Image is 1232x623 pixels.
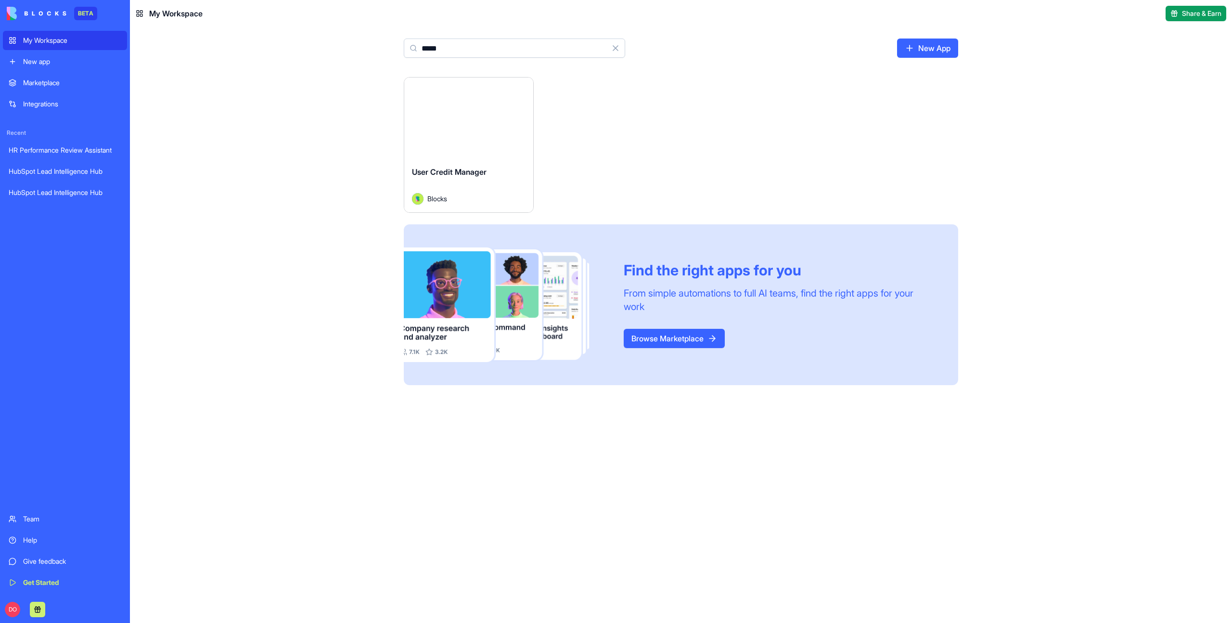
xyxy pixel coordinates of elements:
a: HubSpot Lead Intelligence Hub [3,183,127,202]
span: DO [5,602,20,617]
span: Recent [3,129,127,137]
a: BETA [7,7,97,20]
a: Team [3,509,127,529]
a: Browse Marketplace [624,329,725,348]
img: Avatar [412,193,423,205]
a: Help [3,531,127,550]
span: My Workspace [149,8,203,19]
div: Marketplace [23,78,121,88]
a: New App [897,39,958,58]
span: Share & Earn [1182,9,1221,18]
span: Blocks [427,194,447,204]
a: HubSpot Lead Intelligence Hub [3,162,127,181]
div: My Workspace [23,36,121,45]
button: Clear [606,39,625,58]
div: HubSpot Lead Intelligence Hub [9,167,121,176]
a: Marketplace [3,73,127,92]
div: Find the right apps for you [624,261,935,279]
div: New app [23,57,121,66]
a: Give feedback [3,552,127,571]
div: Integrations [23,99,121,109]
div: HubSpot Lead Intelligence Hub [9,188,121,197]
img: logo [7,7,66,20]
div: Help [23,535,121,545]
a: My Workspace [3,31,127,50]
div: Get Started [23,578,121,587]
div: Team [23,514,121,524]
img: Frame_181_egmpey.png [404,247,608,363]
a: Get Started [3,573,127,592]
a: HR Performance Review Assistant [3,141,127,160]
div: From simple automations to full AI teams, find the right apps for your work [624,286,935,313]
div: BETA [74,7,97,20]
span: User Credit Manager [412,167,487,177]
a: Integrations [3,94,127,114]
div: HR Performance Review Assistant [9,145,121,155]
a: User Credit ManagerAvatarBlocks [404,77,534,213]
a: New app [3,52,127,71]
button: Share & Earn [1166,6,1226,21]
div: Give feedback [23,557,121,566]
